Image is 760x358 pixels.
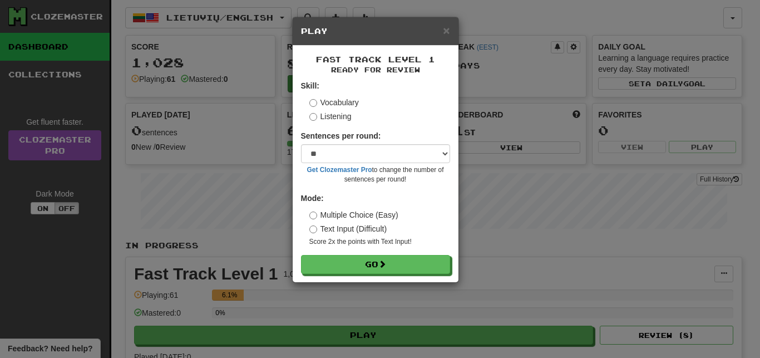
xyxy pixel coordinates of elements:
[309,113,317,121] input: Listening
[301,255,450,274] button: Go
[301,81,319,90] strong: Skill:
[309,111,352,122] label: Listening
[301,194,324,203] strong: Mode:
[301,165,450,184] small: to change the number of sentences per round!
[443,24,450,37] span: ×
[316,55,435,64] span: Fast Track Level 1
[301,130,381,141] label: Sentences per round:
[309,225,317,233] input: Text Input (Difficult)
[309,212,317,219] input: Multiple Choice (Easy)
[309,99,317,107] input: Vocabulary
[309,97,359,108] label: Vocabulary
[309,209,398,220] label: Multiple Choice (Easy)
[301,26,450,37] h5: Play
[309,223,387,234] label: Text Input (Difficult)
[307,166,372,174] a: Get Clozemaster Pro
[443,24,450,36] button: Close
[309,237,450,247] small: Score 2x the points with Text Input !
[301,65,450,75] small: Ready for Review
